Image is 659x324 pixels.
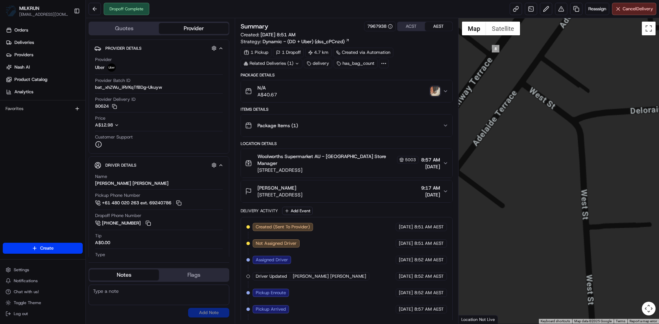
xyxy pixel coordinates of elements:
[14,39,34,46] span: Deliveries
[95,57,112,63] span: Provider
[414,240,444,247] span: 8:51 AM AEST
[159,23,229,34] button: Provider
[3,298,83,308] button: Toggle Theme
[459,315,498,324] div: Location Not Live
[257,84,277,91] span: N/A
[399,273,413,279] span: [DATE]
[256,306,286,312] span: Pickup Arrived
[3,62,85,73] a: Nash AI
[14,278,38,284] span: Notifications
[257,153,395,167] span: Woolworths Supermarket AU - [GEOGRAPHIC_DATA] Store Manager
[421,191,440,198] span: [DATE]
[430,86,440,96] img: photo_proof_of_delivery image
[257,184,296,191] span: [PERSON_NAME]
[414,290,444,296] span: 8:52 AM AEST
[241,208,278,214] div: Delivery Activity
[273,48,304,57] div: 1 Dropoff
[95,96,136,103] span: Provider Delivery ID
[95,233,102,239] span: Tip
[3,3,71,19] button: MILKRUNMILKRUN[EMAIL_ADDRESS][DOMAIN_NAME]
[588,6,606,12] span: Reassign
[421,163,440,170] span: [DATE]
[256,290,286,296] span: Pickup Enroute
[14,64,30,70] span: Nash AI
[616,319,625,323] a: Terms (opens in new tab)
[3,276,83,286] button: Notifications
[405,157,416,163] span: 5003
[95,192,140,199] span: Pickup Phone Number
[612,3,656,15] button: CancelDelivery
[397,22,425,31] button: ACST
[95,103,117,109] button: 80624
[241,149,452,178] button: Woolworths Supermarket AU - [GEOGRAPHIC_DATA] Store Manager5003[STREET_ADDRESS]8:57 AM[DATE]
[414,257,444,263] span: 8:52 AM AEST
[95,134,133,140] span: Customer Support
[241,180,452,202] button: [PERSON_NAME][STREET_ADDRESS]9:17 AM[DATE]
[486,22,520,35] button: Show satellite imagery
[105,163,136,168] span: Driver Details
[304,59,332,68] div: delivery
[241,72,452,78] div: Package Details
[95,252,105,258] span: Type
[629,319,657,323] a: Report a map error
[399,257,413,263] span: [DATE]
[3,49,85,60] a: Providers
[3,265,83,275] button: Settings
[105,46,141,51] span: Provider Details
[107,63,116,72] img: uber-new-logo.jpeg
[95,122,155,128] button: A$12.98
[241,115,452,136] button: Package Items (1)
[414,306,444,312] span: 8:57 AM AEST
[241,23,268,29] h3: Summary
[14,289,39,295] span: Chat with us!
[367,23,393,29] div: 7967938
[95,199,183,207] a: +61 480 020 263 ext. 69240786
[541,319,570,324] button: Keyboard shortcuts
[642,22,656,35] button: Toggle fullscreen view
[256,273,287,279] span: Driver Updated
[95,219,152,227] button: [PHONE_NUMBER]
[95,115,105,121] span: Price
[333,48,393,57] a: Created via Automation
[241,107,452,112] div: Items Details
[256,257,288,263] span: Assigned Driver
[421,156,440,163] span: 8:57 AM
[492,45,499,52] div: 8
[14,311,28,316] span: Log out
[40,245,54,251] span: Create
[89,23,159,34] button: Quotes
[241,38,350,45] div: Strategy:
[241,141,452,146] div: Location Details
[425,22,452,31] button: AEST
[257,191,302,198] span: [STREET_ADDRESS]
[19,12,68,17] button: [EMAIL_ADDRESS][DOMAIN_NAME]
[94,43,223,54] button: Provider Details
[14,76,47,83] span: Product Catalog
[263,38,350,45] a: Dynamic - (DD + Uber) (dss_cPCnzd)
[256,224,310,230] span: Created (Sent To Provider)
[257,122,298,129] span: Package Items ( 1 )
[257,167,418,173] span: [STREET_ADDRESS]
[3,37,85,48] a: Deliveries
[95,173,107,180] span: Name
[95,64,105,71] span: Uber
[623,6,653,12] span: Cancel Delivery
[95,213,141,219] span: Dropoff Phone Number
[399,240,413,247] span: [DATE]
[3,287,83,297] button: Chat with us!
[241,48,271,57] div: 1 Pickup
[3,86,85,97] a: Analytics
[293,273,366,279] span: [PERSON_NAME] [PERSON_NAME]
[261,32,296,38] span: [DATE] 8:51 AM
[241,59,302,68] div: Related Deliveries (1)
[414,273,444,279] span: 8:52 AM AEST
[95,122,113,128] span: A$12.98
[3,25,85,36] a: Orders
[95,240,110,246] div: A$0.00
[460,315,483,324] img: Google
[585,3,609,15] button: Reassign
[399,290,413,296] span: [DATE]
[3,309,83,319] button: Log out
